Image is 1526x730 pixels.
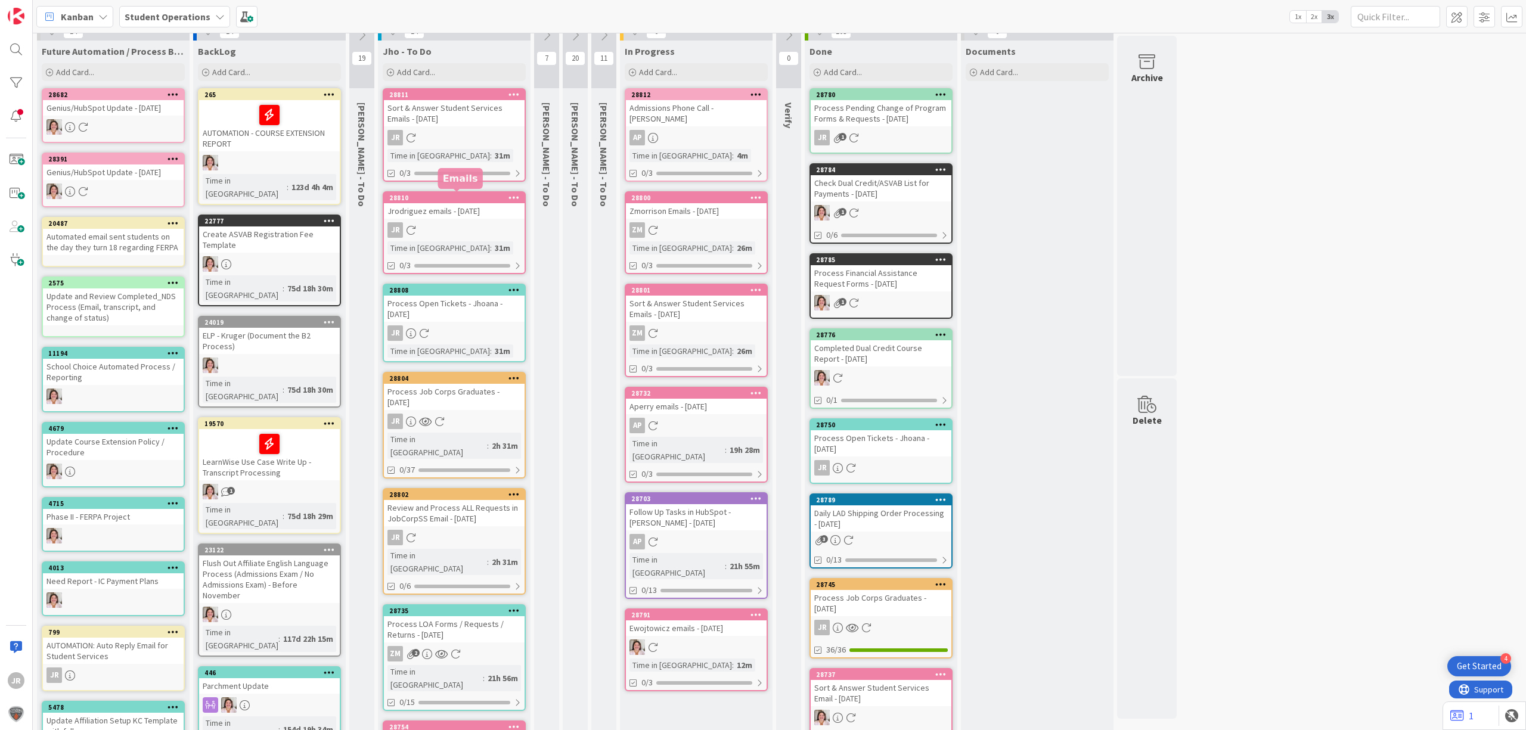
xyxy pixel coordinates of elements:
div: EW [811,295,951,310]
div: ZM [626,222,767,238]
span: Add Card... [824,67,862,77]
div: Process Job Corps Graduates - [DATE] [384,384,525,410]
div: Create ASVAB Registration Fee Template [199,226,340,253]
div: 21h 55m [727,560,763,573]
div: 28812 [626,89,767,100]
div: JR [384,414,525,429]
div: AP [629,130,645,145]
div: 28776 [816,331,951,339]
div: 11194School Choice Automated Process / Reporting [43,348,184,385]
a: 4715Phase II - FERPA ProjectEW [42,497,185,552]
span: Kanban [61,10,94,24]
div: 28801Sort & Answer Student Services Emails - [DATE] [626,285,767,322]
div: 31m [492,149,513,162]
div: 28732Aperry emails - [DATE] [626,388,767,414]
div: 19570 [204,420,340,428]
span: 1 [839,133,846,141]
div: 20487 [48,219,184,228]
div: 28703Follow Up Tasks in HubSpot - [PERSON_NAME] - [DATE] [626,493,767,530]
div: 20487Automated email sent students on the day they turn 18 regarding FERPA [43,218,184,255]
div: 28780Process Pending Change of Program Forms & Requests - [DATE] [811,89,951,126]
div: 28791 [631,611,767,619]
a: 4013Need Report - IC Payment PlansEW [42,561,185,616]
img: EW [46,389,62,404]
div: ZM [626,325,767,341]
div: 28785 [811,254,951,265]
div: 265 [199,89,340,100]
span: : [732,241,734,254]
div: Zmorrison Emails - [DATE] [626,203,767,219]
div: Update Course Extension Policy / Procedure [43,434,184,460]
div: ZM [629,222,645,238]
div: 28808Process Open Tickets - Jhoana - [DATE] [384,285,525,322]
div: JR [387,530,403,545]
div: 28784 [816,166,951,174]
a: 24019ELP - Kruger (Document the B2 Process)EWTime in [GEOGRAPHIC_DATA]:75d 18h 30m [198,316,341,408]
b: Student Operations [125,11,210,23]
div: 11194 [48,349,184,358]
div: 4m [734,149,751,162]
div: EW [199,607,340,622]
div: 24019 [204,318,340,327]
div: Time in [GEOGRAPHIC_DATA] [387,344,490,358]
div: 26m [734,241,755,254]
div: 28812 [631,91,767,99]
div: 28682 [48,91,184,99]
div: Sort & Answer Student Services Emails - [DATE] [626,296,767,322]
span: : [278,632,280,645]
div: Phase II - FERPA Project [43,509,184,524]
div: Process LOA Forms / Requests / Returns - [DATE] [384,616,525,642]
div: 28735 [389,607,525,615]
div: Need Report - IC Payment Plans [43,573,184,589]
span: Support [25,2,54,16]
img: EW [814,295,830,310]
div: JR [384,222,525,238]
div: Automated email sent students on the day they turn 18 regarding FERPA [43,229,184,255]
div: ZM [384,646,525,661]
div: Time in [GEOGRAPHIC_DATA] [629,553,725,579]
div: 75d 18h 30m [284,282,336,295]
div: 22777Create ASVAB Registration Fee Template [199,216,340,253]
span: : [283,383,284,396]
div: Time in [GEOGRAPHIC_DATA] [203,626,278,652]
div: 2h 31m [489,555,521,569]
span: Add Card... [639,67,677,77]
div: EW [199,358,340,373]
div: 28808 [389,286,525,294]
div: 28804Process Job Corps Graduates - [DATE] [384,373,525,410]
div: Open Get Started checklist, remaining modules: 4 [1447,656,1511,676]
div: ELP - Kruger (Document the B2 Process) [199,328,340,354]
div: 28703 [626,493,767,504]
a: 28776Completed Dual Credit Course Report - [DATE]EW0/1 [809,328,953,409]
div: JR [384,130,525,145]
a: 23122Flush Out Affiliate English Language Process (Admissions Exam / No Admissions Exam) - Before... [198,543,341,657]
div: Follow Up Tasks in HubSpot - [PERSON_NAME] - [DATE] [626,504,767,530]
div: Time in [GEOGRAPHIC_DATA] [203,503,283,529]
div: Review and Process ALL Requests in JobCorpSS Email - [DATE] [384,500,525,526]
div: JR [384,530,525,545]
a: 265AUTOMATION - COURSE EXTENSION REPORTEWTime in [GEOGRAPHIC_DATA]:123d 4h 4m [198,88,341,205]
span: : [490,241,492,254]
span: : [732,149,734,162]
input: Quick Filter... [1351,6,1440,27]
span: 0/3 [399,167,411,179]
div: 28732 [631,389,767,397]
div: Admissions Phone Call - [PERSON_NAME] [626,100,767,126]
div: Genius/HubSpot Update - [DATE] [43,100,184,116]
div: 4715 [43,498,184,509]
span: Add Card... [980,67,1018,77]
div: 4013 [43,563,184,573]
div: 265 [204,91,340,99]
div: Update and Review Completed_NDS Process (Email, transcript, and change of status) [43,288,184,325]
span: 1 [839,208,846,216]
span: 0/6 [399,580,411,592]
a: 28785Process Financial Assistance Request Forms - [DATE]EW [809,253,953,319]
div: Process Job Corps Graduates - [DATE] [811,590,951,616]
a: 11194School Choice Automated Process / ReportingEW [42,347,185,412]
img: EW [46,184,62,199]
div: 28811Sort & Answer Student Services Emails - [DATE] [384,89,525,126]
a: 28812Admissions Phone Call - [PERSON_NAME]APTime in [GEOGRAPHIC_DATA]:4m0/3 [625,88,768,182]
div: 19570 [199,418,340,429]
a: 799AUTOMATION: Auto Reply Email for Student ServicesJR [42,626,185,691]
div: 20487 [43,218,184,229]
